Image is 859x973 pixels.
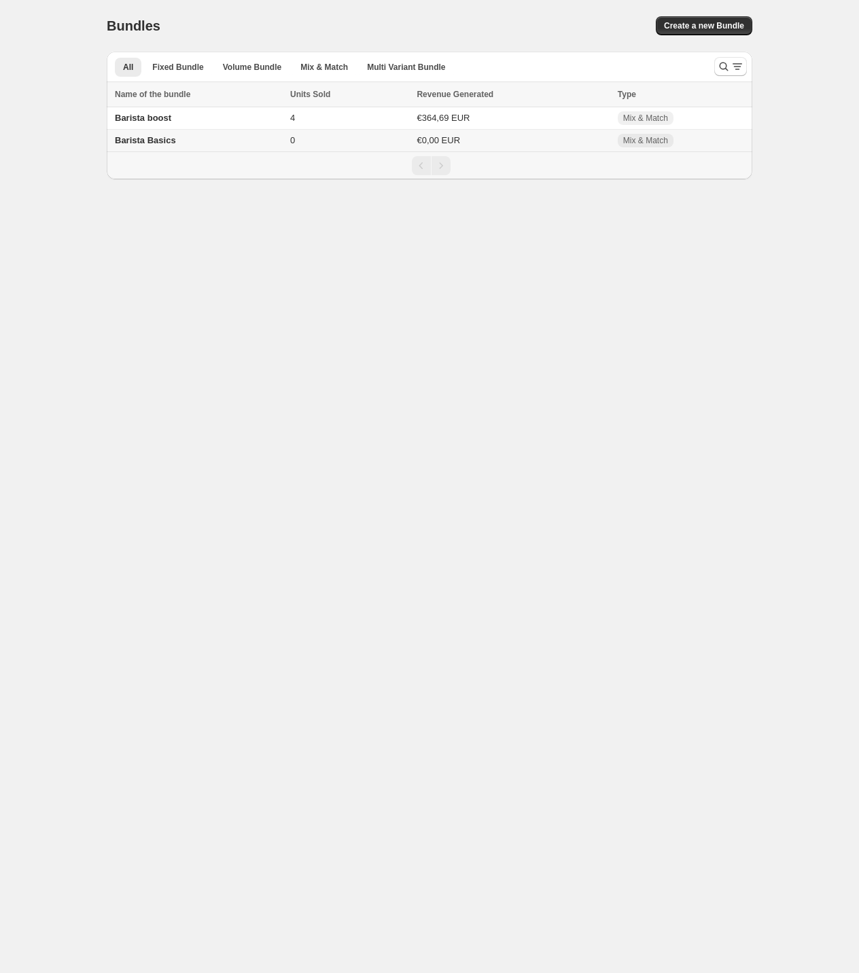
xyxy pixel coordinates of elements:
span: 4 [290,113,295,123]
span: 0 [290,135,295,145]
span: Fixed Bundle [152,62,203,73]
span: Create a new Bundle [664,20,744,31]
span: Barista boost [115,113,171,123]
button: Revenue Generated [417,88,507,101]
button: Units Sold [290,88,344,101]
nav: Pagination [107,151,752,179]
span: Multi Variant Bundle [367,62,445,73]
span: Mix & Match [623,113,668,124]
div: Type [618,88,744,101]
button: Create a new Bundle [656,16,752,35]
span: €0,00 EUR [417,135,460,145]
span: All [123,62,133,73]
span: Mix & Match [300,62,348,73]
span: €364,69 EUR [417,113,470,123]
span: Volume Bundle [223,62,281,73]
span: Barista Basics [115,135,176,145]
span: Mix & Match [623,135,668,146]
span: Units Sold [290,88,330,101]
span: Revenue Generated [417,88,493,101]
div: Name of the bundle [115,88,282,101]
button: Search and filter results [714,57,747,76]
h1: Bundles [107,18,160,34]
